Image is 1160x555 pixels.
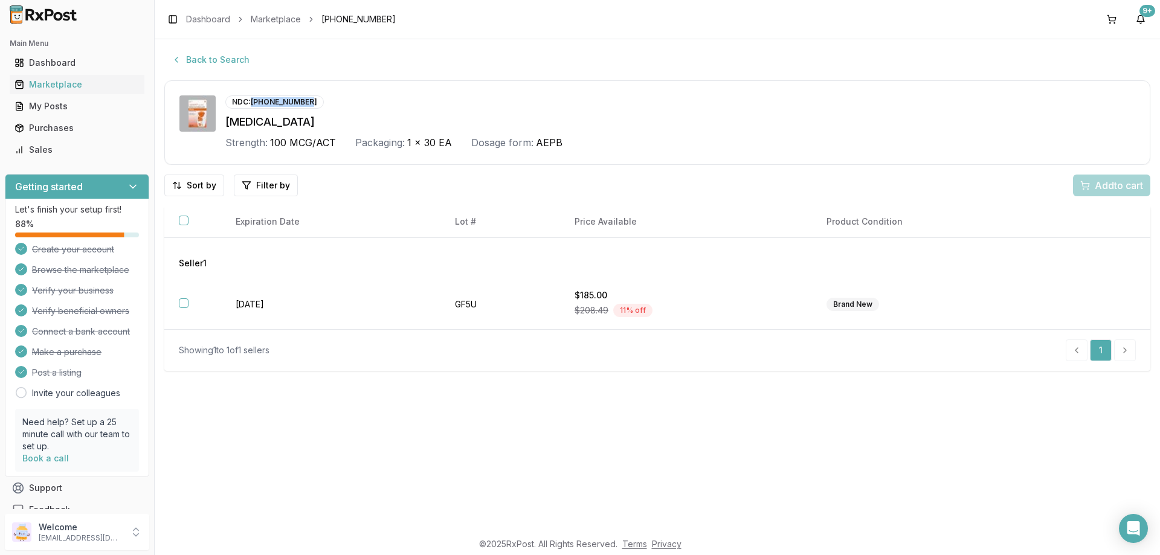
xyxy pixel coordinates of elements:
[32,264,129,276] span: Browse the marketplace
[5,75,149,94] button: Marketplace
[32,243,114,255] span: Create your account
[14,79,140,91] div: Marketplace
[186,13,396,25] nav: breadcrumb
[10,74,144,95] a: Marketplace
[812,206,1060,238] th: Product Condition
[256,179,290,191] span: Filter by
[355,135,405,150] div: Packaging:
[234,175,298,196] button: Filter by
[5,118,149,138] button: Purchases
[5,53,149,72] button: Dashboard
[440,280,560,330] td: GF5U
[225,114,1135,130] div: [MEDICAL_DATA]
[32,387,120,399] a: Invite your colleagues
[15,218,34,230] span: 88 %
[32,326,130,338] span: Connect a bank account
[622,539,647,549] a: Terms
[5,140,149,159] button: Sales
[164,175,224,196] button: Sort by
[1139,5,1155,17] div: 9+
[179,95,216,132] img: Arnuity Ellipta 100 MCG/ACT AEPB
[15,204,139,216] p: Let's finish your setup first!
[225,135,268,150] div: Strength:
[186,13,230,25] a: Dashboard
[536,135,562,150] span: AEPB
[613,304,652,317] div: 11 % off
[10,117,144,139] a: Purchases
[560,206,812,238] th: Price Available
[407,135,452,150] span: 1 x 30 EA
[15,179,83,194] h3: Getting started
[164,49,257,71] button: Back to Search
[221,280,440,330] td: [DATE]
[1090,339,1112,361] a: 1
[1119,514,1148,543] div: Open Intercom Messenger
[39,521,123,533] p: Welcome
[32,346,101,358] span: Make a purchase
[14,122,140,134] div: Purchases
[5,97,149,116] button: My Posts
[1131,10,1150,29] button: 9+
[471,135,533,150] div: Dosage form:
[10,39,144,48] h2: Main Menu
[22,453,69,463] a: Book a call
[225,95,324,109] div: NDC: [PHONE_NUMBER]
[1066,339,1136,361] nav: pagination
[826,298,879,311] div: Brand New
[29,504,70,516] span: Feedback
[440,206,560,238] th: Lot #
[22,416,132,452] p: Need help? Set up a 25 minute call with our team to set up.
[179,257,207,269] span: Seller 1
[5,477,149,499] button: Support
[575,289,797,301] div: $185.00
[14,100,140,112] div: My Posts
[575,304,608,316] span: $208.49
[5,499,149,521] button: Feedback
[39,533,123,543] p: [EMAIL_ADDRESS][DOMAIN_NAME]
[10,139,144,161] a: Sales
[187,179,216,191] span: Sort by
[32,305,129,317] span: Verify beneficial owners
[221,206,440,238] th: Expiration Date
[652,539,681,549] a: Privacy
[10,52,144,74] a: Dashboard
[179,344,269,356] div: Showing 1 to 1 of 1 sellers
[14,57,140,69] div: Dashboard
[321,13,396,25] span: [PHONE_NUMBER]
[12,522,31,542] img: User avatar
[32,284,114,297] span: Verify your business
[5,5,82,24] img: RxPost Logo
[10,95,144,117] a: My Posts
[14,144,140,156] div: Sales
[270,135,336,150] span: 100 MCG/ACT
[32,367,82,379] span: Post a listing
[251,13,301,25] a: Marketplace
